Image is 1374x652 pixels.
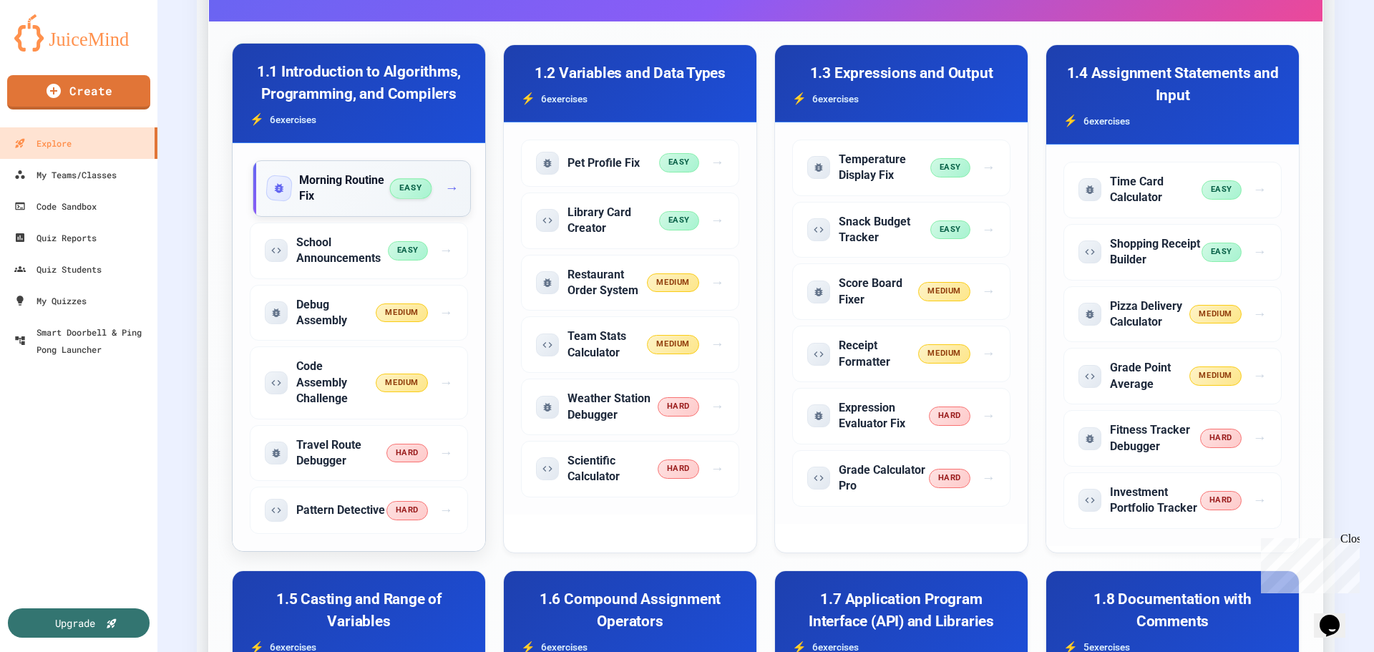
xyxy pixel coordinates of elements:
div: Start exercise: Fitness Tracker Debugger (hard difficulty, fix problem) [1063,410,1282,467]
span: → [1253,428,1267,449]
div: 6 exercise s [521,90,739,107]
img: logo-orange.svg [14,14,143,52]
div: Start exercise: Pattern Detective (hard difficulty, code problem) [250,487,468,534]
span: → [1253,490,1267,511]
span: easy [659,211,699,230]
div: Start exercise: Weather Station Debugger (hard difficulty, fix problem) [521,379,739,435]
div: Start exercise: Grade Calculator Pro (hard difficulty, code problem) [792,450,1010,507]
span: → [982,406,995,427]
div: Start exercise: Score Board Fixer (medium difficulty, fix problem) [792,263,1010,320]
h3: 1.8 Documentation with Comments [1063,588,1282,633]
h3: 1.2 Variables and Data Types [521,62,739,84]
h5: Scientific Calculator [567,453,658,485]
h5: Travel Route Debugger [296,437,386,469]
h5: Pattern Detective [296,502,385,518]
span: → [711,152,724,173]
div: Start exercise: Grade Point Average (medium difficulty, code problem) [1063,348,1282,404]
div: Start exercise: Time Card Calculator (easy difficulty, fix problem) [1063,162,1282,218]
div: 6 exercise s [1063,112,1282,130]
h3: 1.7 Application Program Interface (API) and Libraries [792,588,1010,633]
h3: 1.4 Assignment Statements and Input [1063,62,1282,107]
span: easy [1202,180,1242,200]
div: Start exercise: Travel Route Debugger (hard difficulty, fix problem) [250,425,468,482]
h5: Temperature Display Fix [839,152,930,184]
span: easy [1202,243,1242,262]
iframe: chat widget [1255,532,1360,593]
h5: Fitness Tracker Debugger [1110,422,1200,454]
h3: 1.3 Expressions and Output [792,62,1010,84]
div: Start exercise: Investment Portfolio Tracker (hard difficulty, code problem) [1063,472,1282,529]
div: Code Sandbox [14,198,97,215]
span: → [982,344,995,364]
div: Quiz Reports [14,229,97,246]
span: medium [918,282,970,301]
span: → [982,281,995,302]
h5: Pet Profile Fix [567,155,640,171]
h5: Code Assembly Challenge [296,359,376,407]
h5: Morning Routine Fix [299,172,391,205]
span: easy [389,178,432,198]
div: Quiz Students [14,261,102,278]
div: Start exercise: Receipt Formatter (medium difficulty, code problem) [792,326,1010,382]
span: → [439,303,453,323]
span: hard [1200,429,1242,448]
span: → [445,178,459,199]
span: easy [659,153,699,172]
div: Start exercise: Shopping Receipt Builder (easy difficulty, code problem) [1063,224,1282,281]
span: → [982,157,995,178]
span: hard [929,469,970,488]
h3: 1.5 Casting and Range of Variables [250,588,468,633]
h5: Team Stats Calculator [567,329,647,361]
span: easy [388,241,428,261]
span: hard [386,501,428,520]
h5: School Announcements [296,235,388,267]
div: Smart Doorbell & Ping Pong Launcher [14,323,152,358]
h5: Library Card Creator [567,205,659,237]
span: medium [376,303,427,323]
span: → [1253,304,1267,325]
span: → [982,468,995,489]
div: Start exercise: Pizza Delivery Calculator (medium difficulty, fix problem) [1063,286,1282,343]
div: 6 exercise s [250,111,468,128]
h5: Snack Budget Tracker [839,214,930,246]
h5: Pizza Delivery Calculator [1110,298,1189,331]
h5: Score Board Fixer [839,276,918,308]
div: Start exercise: Debug Assembly (medium difficulty, fix problem) [250,285,468,341]
span: → [1253,180,1267,200]
div: 6 exercise s [792,90,1010,107]
h5: Time Card Calculator [1110,174,1202,206]
div: Start exercise: Library Card Creator (easy difficulty, code problem) [521,193,739,249]
div: My Quizzes [14,292,87,309]
div: Start exercise: School Announcements (easy difficulty, code problem) [250,223,468,279]
div: Start exercise: Team Stats Calculator (medium difficulty, code problem) [521,316,739,373]
div: My Teams/Classes [14,166,117,183]
div: Start exercise: Temperature Display Fix (easy difficulty, fix problem) [792,140,1010,196]
span: medium [1189,366,1241,386]
span: medium [376,374,427,393]
h5: Grade Calculator Pro [839,462,929,495]
div: Start exercise: Expression Evaluator Fix (hard difficulty, fix problem) [792,388,1010,444]
span: → [982,220,995,240]
div: Start exercise: Pet Profile Fix (easy difficulty, fix problem) [521,140,739,187]
div: Start exercise: Code Assembly Challenge (medium difficulty, code problem) [250,346,468,419]
h3: 1.6 Compound Assignment Operators [521,588,739,633]
span: hard [1200,491,1242,510]
span: → [1253,366,1267,386]
a: Create [7,75,150,110]
h5: Restaurant Order System [567,267,647,299]
span: → [439,500,453,521]
span: → [439,240,453,261]
div: Start exercise: Morning Routine Fix (easy difficulty, fix problem) [253,160,471,217]
div: Chat with us now!Close [6,6,99,91]
div: Upgrade [55,615,95,631]
h5: Expression Evaluator Fix [839,400,929,432]
h5: Receipt Formatter [839,338,918,370]
span: medium [918,344,970,364]
h5: Grade Point Average [1110,360,1189,392]
span: medium [647,335,698,354]
div: Explore [14,135,72,152]
span: hard [658,459,699,479]
span: → [711,210,724,231]
span: medium [1189,305,1241,324]
div: Start exercise: Snack Budget Tracker (easy difficulty, code problem) [792,202,1010,258]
